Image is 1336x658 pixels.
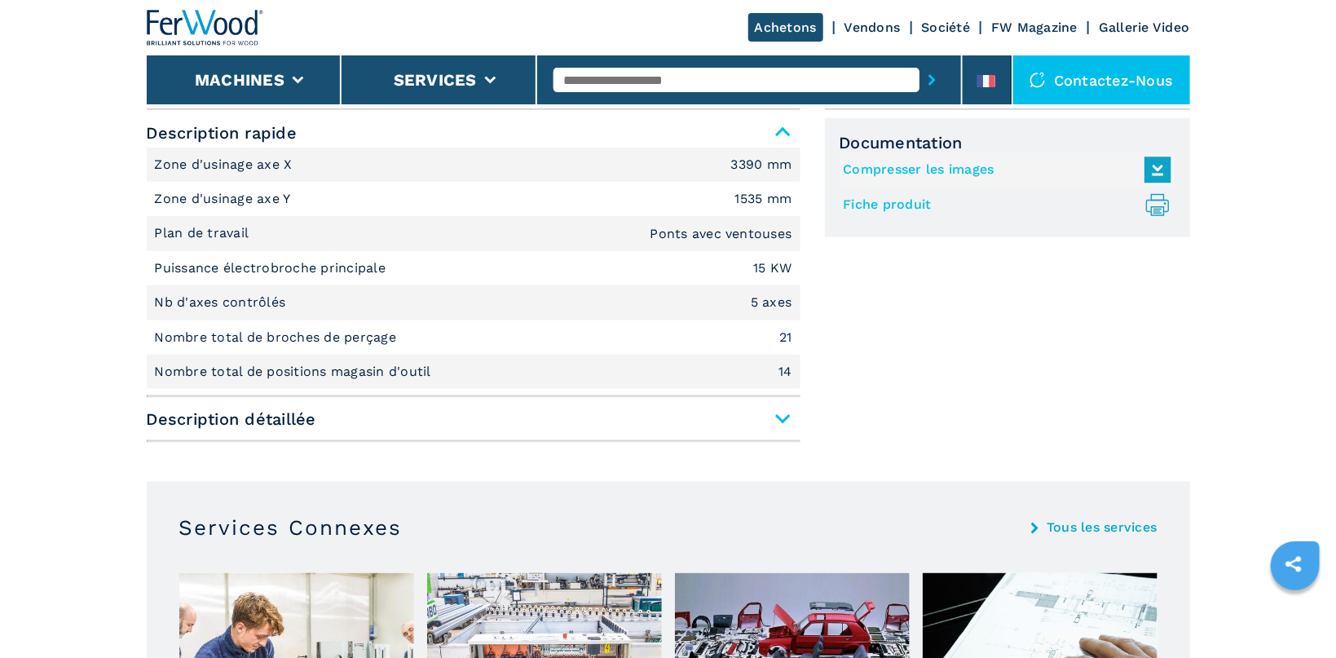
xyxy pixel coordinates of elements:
[179,514,403,541] h3: Services Connexes
[1047,521,1157,534] a: Tous les services
[1030,72,1046,88] img: Contactez-nous
[147,118,800,148] span: Description rapide
[155,224,254,242] p: Plan de travail
[155,190,295,208] p: Zone d'usinage axe Y
[840,133,1175,152] span: Documentation
[748,13,823,42] a: Achetons
[1273,544,1314,585] a: sharethis
[155,156,297,174] p: Zone d'usinage axe X
[731,158,792,171] em: 3390 mm
[1267,585,1324,646] iframe: Chat
[753,262,791,275] em: 15 KW
[1099,20,1190,35] a: Gallerie Video
[147,10,264,46] img: Ferwood
[1013,55,1190,104] div: Contactez-nous
[735,192,792,205] em: 1535 mm
[147,404,800,434] span: Description détaillée
[844,20,901,35] a: Vendons
[155,329,401,347] p: Nombre total de broches de perçage
[778,365,792,378] em: 14
[922,20,971,35] a: Société
[779,331,792,344] em: 21
[991,20,1078,35] a: FW Magazine
[844,157,1163,183] a: Compresser les images
[751,296,792,309] em: 5 axes
[155,259,390,277] p: Puissance électrobroche principale
[919,61,945,99] button: submit-button
[195,70,284,90] button: Machines
[650,227,792,241] em: Ponts avec ventouses
[155,294,290,311] p: Nb d'axes contrôlés
[155,363,436,381] p: Nombre total de positions magasin d'outil
[394,70,477,90] button: Services
[147,148,800,390] div: Description rapide
[844,192,1163,219] a: Fiche produit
